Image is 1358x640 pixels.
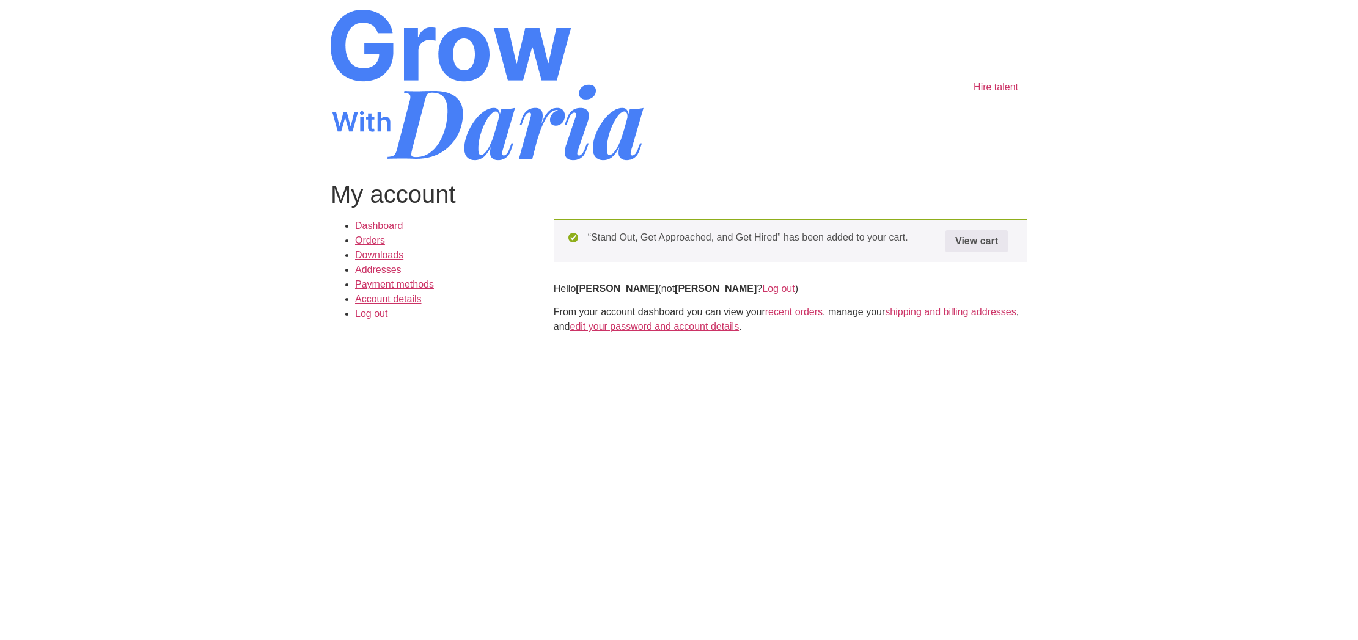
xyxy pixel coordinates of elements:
[355,235,385,245] a: Orders
[554,219,1027,262] div: “Stand Out, Get Approached, and Get Hired​” has been added to your cart.
[885,307,1016,317] a: shipping and billing addresses
[355,308,387,319] a: Log out
[355,279,434,289] a: Payment methods
[675,283,757,294] strong: [PERSON_NAME]
[964,75,1027,100] a: Hire talent
[945,230,1008,252] a: View cart
[964,10,1027,165] nav: Main menu
[331,180,1027,209] h1: My account
[355,250,403,260] a: Downloads
[570,321,740,332] a: edit your password and account details
[554,282,1027,296] p: Hello (not ? )
[765,307,823,317] a: recent orders
[576,283,658,294] strong: [PERSON_NAME]
[331,10,644,161] img: Grow With Daria
[355,264,402,275] a: Addresses
[554,305,1027,334] p: From your account dashboard you can view your , manage your , and .
[331,219,540,321] nav: Account pages
[355,220,403,231] a: Dashboard
[762,283,795,294] a: Log out
[355,294,422,304] a: Account details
